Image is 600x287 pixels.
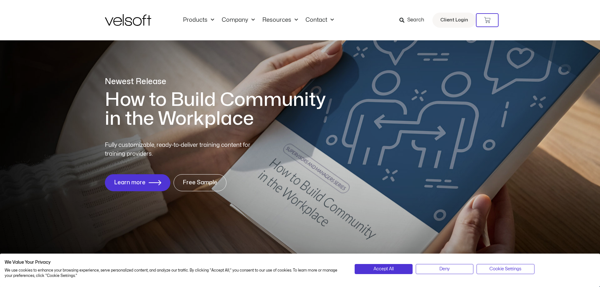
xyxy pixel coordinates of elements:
[105,141,262,158] p: Fully customizable, ready-to-deliver training content for training providers.
[432,13,476,28] a: Client Login
[439,266,450,273] span: Deny
[355,264,412,274] button: Accept all cookies
[399,15,429,26] a: Search
[114,180,146,186] span: Learn more
[5,268,345,278] p: We use cookies to enhance your browsing experience, serve personalized content, and analyze our t...
[440,16,468,24] span: Client Login
[105,174,170,191] a: Learn more
[179,17,338,24] nav: Menu
[407,16,424,24] span: Search
[105,14,151,26] img: Velsoft Training Materials
[489,266,521,273] span: Cookie Settings
[174,174,226,191] a: Free Sample
[179,17,218,24] a: ProductsMenu Toggle
[374,266,394,273] span: Accept All
[218,17,259,24] a: CompanyMenu Toggle
[183,180,217,186] span: Free Sample
[105,76,335,87] p: Newest Release
[259,17,302,24] a: ResourcesMenu Toggle
[416,264,473,274] button: Deny all cookies
[302,17,338,24] a: ContactMenu Toggle
[105,90,335,128] h1: How to Build Community in the Workplace
[5,260,345,265] h2: We Value Your Privacy
[477,264,534,274] button: Adjust cookie preferences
